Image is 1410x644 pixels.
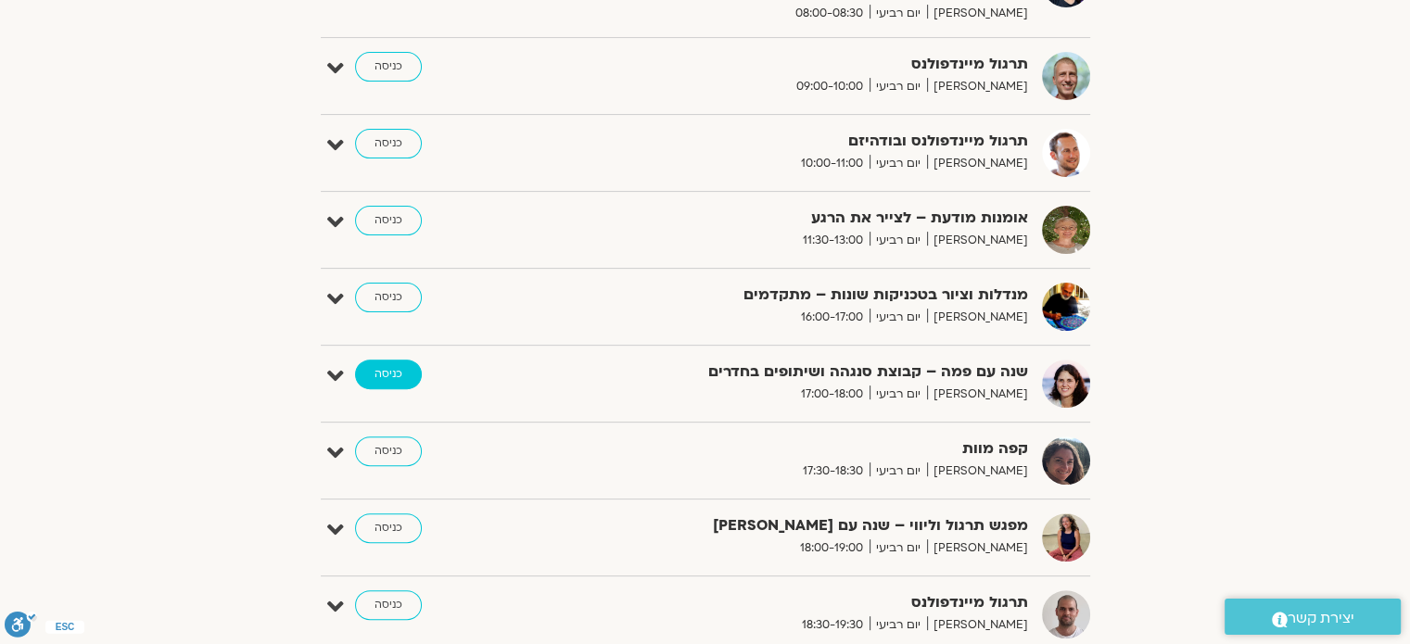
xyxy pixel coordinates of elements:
a: כניסה [355,436,422,466]
span: 08:00-08:30 [789,4,870,23]
a: כניסה [355,360,422,389]
span: 11:30-13:00 [796,231,870,250]
a: כניסה [355,513,422,543]
span: יום רביעי [870,231,927,250]
span: יום רביעי [870,77,927,96]
span: יום רביעי [870,154,927,173]
strong: קפה מוות [574,436,1028,461]
span: [PERSON_NAME] [927,231,1028,250]
strong: תרגול מיינדפולנס ובודהיזם [574,129,1028,154]
span: יום רביעי [870,461,927,481]
span: 17:30-18:30 [796,461,870,481]
span: [PERSON_NAME] [927,461,1028,481]
strong: מפגש תרגול וליווי – שנה עם [PERSON_NAME] [574,513,1028,538]
span: יום רביעי [870,385,927,404]
span: [PERSON_NAME] [927,615,1028,635]
strong: מנדלות וציור בטכניקות שונות – מתקדמים [574,283,1028,308]
span: יום רביעי [870,615,927,635]
a: כניסה [355,52,422,82]
span: [PERSON_NAME] [927,4,1028,23]
span: [PERSON_NAME] [927,77,1028,96]
span: [PERSON_NAME] [927,385,1028,404]
span: [PERSON_NAME] [927,154,1028,173]
strong: תרגול מיינדפולנס [574,52,1028,77]
strong: אומנות מודעת – לצייר את הרגע [574,206,1028,231]
span: 17:00-18:00 [794,385,870,404]
span: יום רביעי [870,538,927,558]
span: [PERSON_NAME] [927,538,1028,558]
span: 18:00-19:00 [794,538,870,558]
strong: שנה עם פמה – קבוצת סנגהה ושיתופים בחדרים [574,360,1028,385]
a: כניסה [355,129,422,158]
span: 10:00-11:00 [794,154,870,173]
span: יום רביעי [870,4,927,23]
a: יצירת קשר [1225,599,1401,635]
a: כניסה [355,590,422,620]
span: יצירת קשר [1288,606,1354,631]
span: 16:00-17:00 [794,308,870,327]
span: [PERSON_NAME] [927,308,1028,327]
span: 09:00-10:00 [790,77,870,96]
span: יום רביעי [870,308,927,327]
a: כניסה [355,283,422,312]
a: כניסה [355,206,422,235]
span: 18:30-19:30 [795,615,870,635]
strong: תרגול מיינדפולנס [574,590,1028,615]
